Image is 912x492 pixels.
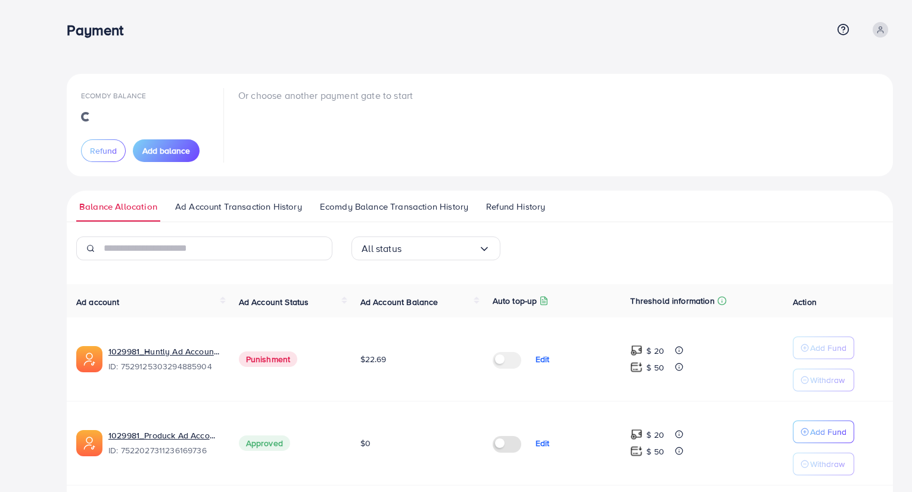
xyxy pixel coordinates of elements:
span: Balance Allocation [79,200,157,213]
span: Ad Account Transaction History [175,200,302,213]
p: Auto top-up [493,294,537,308]
img: top-up amount [630,361,643,373]
span: Punishment [239,351,298,367]
p: $ 20 [646,428,664,442]
span: Ad Account Balance [360,296,438,308]
button: Add Fund [793,337,854,359]
button: Add balance [133,139,200,162]
span: Approved [239,435,290,451]
p: Threshold information [630,294,714,308]
p: Or choose another payment gate to start [238,88,413,102]
p: $ 50 [646,444,664,459]
span: $0 [360,437,371,449]
span: Ad Account Status [239,296,309,308]
p: Edit [536,436,550,450]
div: <span class='underline'>1029981_Produck Ad Account 1_1751358564235</span></br>7522027311236169736 [108,429,220,457]
input: Search for option [401,239,478,258]
span: Add balance [142,145,190,157]
span: Ecomdy Balance Transaction History [320,200,468,213]
span: Action [793,296,817,308]
img: ic-ads-acc.e4c84228.svg [76,346,102,372]
p: Withdraw [810,457,845,471]
p: Edit [536,352,550,366]
span: ID: 7529125303294885904 [108,360,220,372]
img: top-up amount [630,428,643,441]
div: Search for option [351,236,500,260]
span: Refund [90,145,117,157]
p: Withdraw [810,373,845,387]
a: 1029981_Produck Ad Account 1_1751358564235 [108,429,220,441]
span: $22.69 [360,353,387,365]
a: 1029981_Huntly Ad Account_1753011104538 [108,345,220,357]
span: ID: 7522027311236169736 [108,444,220,456]
p: $ 50 [646,360,664,375]
p: Add Fund [810,425,846,439]
span: Ecomdy Balance [81,91,146,101]
p: $ 20 [646,344,664,358]
img: top-up amount [630,445,643,457]
button: Add Fund [793,421,854,443]
img: top-up amount [630,344,643,357]
h3: Payment [67,21,133,39]
button: Withdraw [793,453,854,475]
button: Refund [81,139,126,162]
span: Ad account [76,296,120,308]
img: ic-ads-acc.e4c84228.svg [76,430,102,456]
span: Refund History [486,200,545,213]
span: All status [362,239,401,258]
p: Add Fund [810,341,846,355]
div: <span class='underline'>1029981_Huntly Ad Account_1753011104538</span></br>7529125303294885904 [108,345,220,373]
button: Withdraw [793,369,854,391]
